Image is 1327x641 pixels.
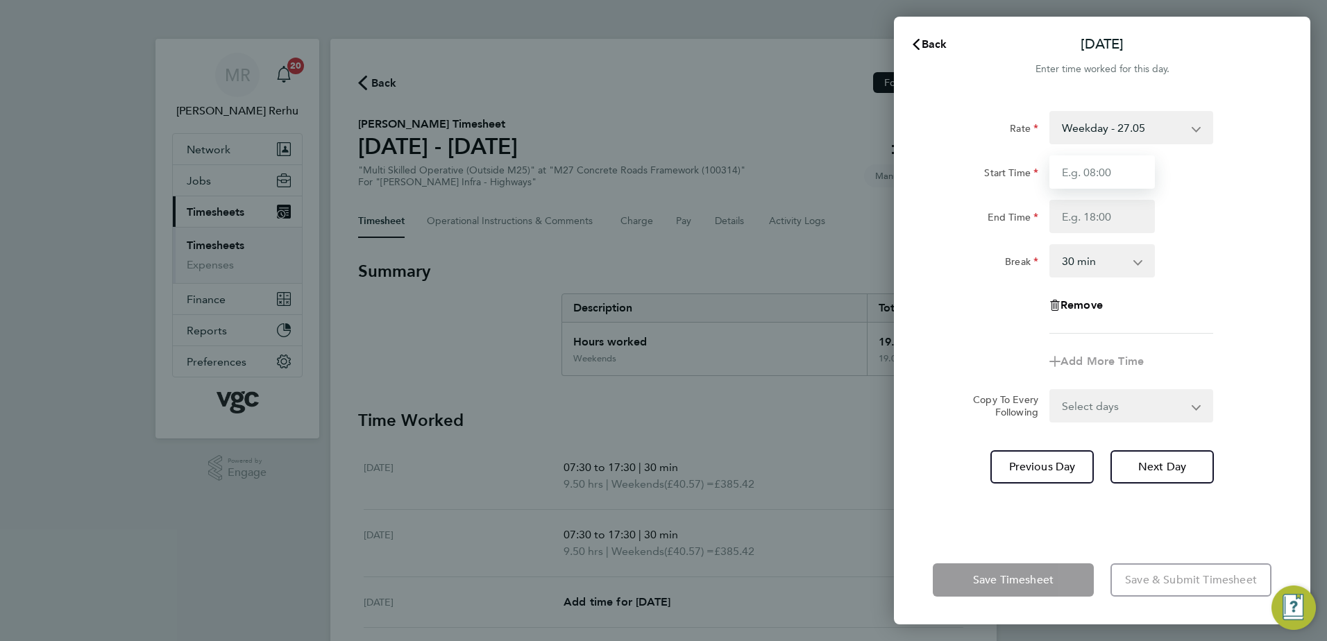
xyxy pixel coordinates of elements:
[984,166,1038,183] label: Start Time
[988,211,1038,228] label: End Time
[990,450,1094,484] button: Previous Day
[1005,255,1038,272] label: Break
[922,37,947,51] span: Back
[1081,35,1124,54] p: [DATE]
[1138,460,1186,474] span: Next Day
[1009,460,1076,474] span: Previous Day
[1049,155,1155,189] input: E.g. 08:00
[897,31,961,58] button: Back
[1060,298,1103,311] span: Remove
[1049,200,1155,233] input: E.g. 18:00
[962,393,1038,418] label: Copy To Every Following
[1110,450,1214,484] button: Next Day
[1271,586,1316,630] button: Engage Resource Center
[1010,122,1038,139] label: Rate
[894,61,1310,78] div: Enter time worked for this day.
[1049,300,1103,311] button: Remove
